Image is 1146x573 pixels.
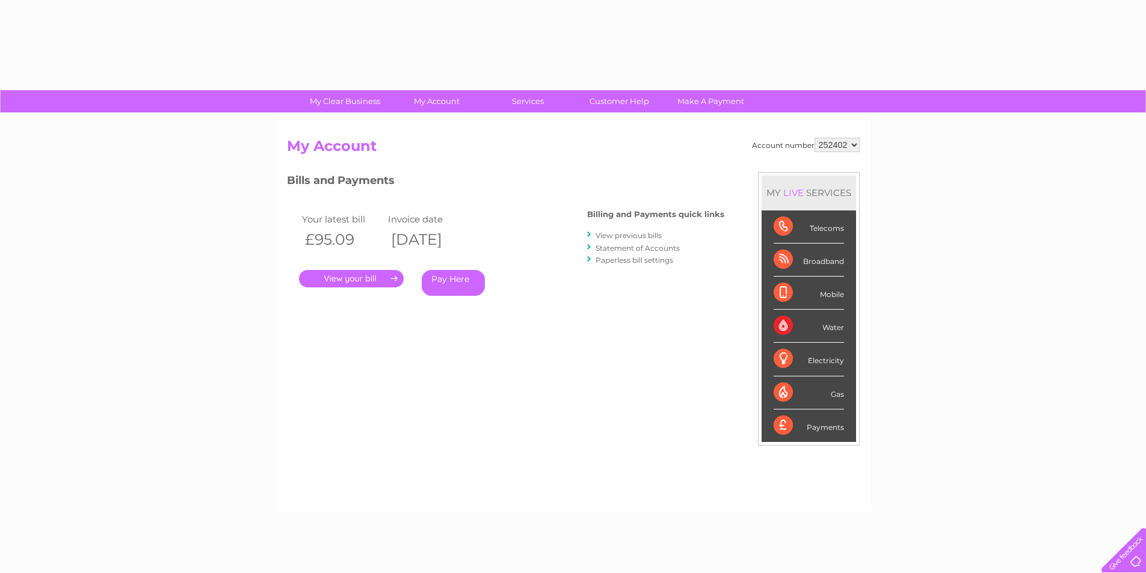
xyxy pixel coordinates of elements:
td: Your latest bill [299,211,386,227]
h4: Billing and Payments quick links [587,210,724,219]
a: My Account [387,90,486,112]
div: Account number [752,138,860,152]
div: Mobile [774,277,844,310]
div: MY SERVICES [762,176,856,210]
th: £95.09 [299,227,386,252]
td: Invoice date [385,211,472,227]
h2: My Account [287,138,860,161]
th: [DATE] [385,227,472,252]
a: Customer Help [570,90,669,112]
div: Gas [774,376,844,409]
a: Statement of Accounts [596,244,680,253]
div: Telecoms [774,210,844,244]
div: Broadband [774,244,844,277]
div: LIVE [781,187,806,198]
div: Payments [774,409,844,442]
h3: Bills and Payments [287,172,724,193]
a: Pay Here [422,270,485,296]
a: View previous bills [596,231,662,240]
div: Water [774,310,844,343]
div: Electricity [774,343,844,376]
a: My Clear Business [295,90,395,112]
a: . [299,270,404,287]
a: Make A Payment [661,90,760,112]
a: Services [478,90,578,112]
a: Paperless bill settings [596,256,673,265]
